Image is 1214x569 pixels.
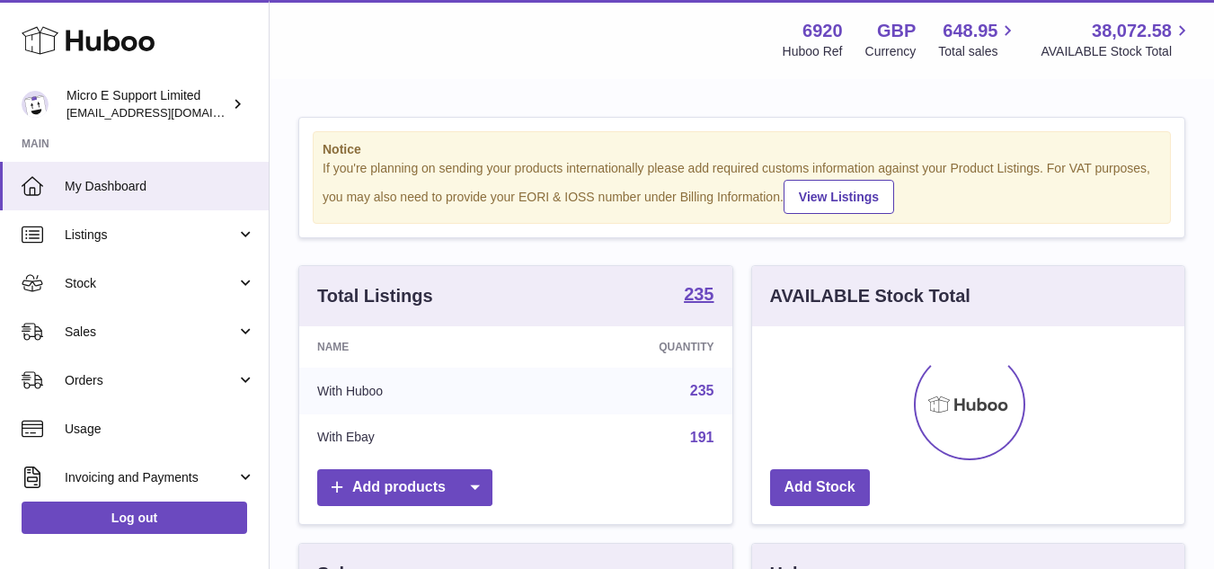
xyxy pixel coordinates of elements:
[65,227,236,244] span: Listings
[802,19,843,43] strong: 6920
[784,180,894,214] a: View Listings
[1041,19,1192,60] a: 38,072.58 AVAILABLE Stock Total
[690,430,714,445] a: 191
[65,372,236,389] span: Orders
[783,43,843,60] div: Huboo Ref
[938,19,1018,60] a: 648.95 Total sales
[65,421,255,438] span: Usage
[323,141,1161,158] strong: Notice
[323,160,1161,214] div: If you're planning on sending your products internationally please add required customs informati...
[938,43,1018,60] span: Total sales
[299,326,527,368] th: Name
[66,105,264,120] span: [EMAIL_ADDRESS][DOMAIN_NAME]
[65,469,236,486] span: Invoicing and Payments
[1092,19,1172,43] span: 38,072.58
[299,414,527,461] td: With Ebay
[66,87,228,121] div: Micro E Support Limited
[527,326,732,368] th: Quantity
[684,285,713,303] strong: 235
[299,368,527,414] td: With Huboo
[690,383,714,398] a: 235
[770,469,870,506] a: Add Stock
[317,469,492,506] a: Add products
[22,502,247,534] a: Log out
[1041,43,1192,60] span: AVAILABLE Stock Total
[22,91,49,118] img: contact@micropcsupport.com
[65,275,236,292] span: Stock
[865,43,917,60] div: Currency
[65,324,236,341] span: Sales
[770,284,970,308] h3: AVAILABLE Stock Total
[684,285,713,307] a: 235
[317,284,433,308] h3: Total Listings
[943,19,997,43] span: 648.95
[877,19,916,43] strong: GBP
[65,178,255,195] span: My Dashboard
